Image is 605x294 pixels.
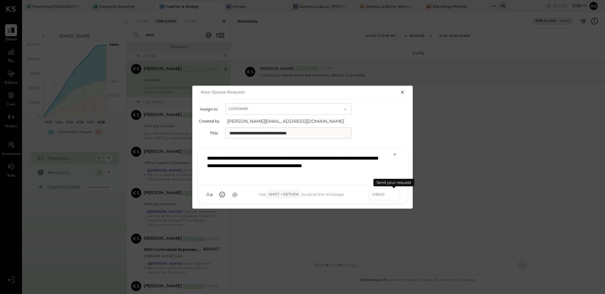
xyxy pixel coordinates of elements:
[199,107,218,111] label: Assign to
[225,103,351,115] button: Customer
[229,189,240,200] button: @
[373,179,414,186] div: Send your request
[372,192,384,197] span: Send
[227,118,353,124] span: [PERSON_NAME][EMAIL_ADDRESS][DOMAIN_NAME]
[232,191,238,198] span: @
[199,131,218,135] label: Title
[199,119,220,123] label: Created by
[240,191,362,198] div: Use to send the message
[210,191,213,198] span: a
[266,191,302,198] span: Shift + Return
[201,89,245,94] h2: New Queue Request
[204,189,215,200] button: Aa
